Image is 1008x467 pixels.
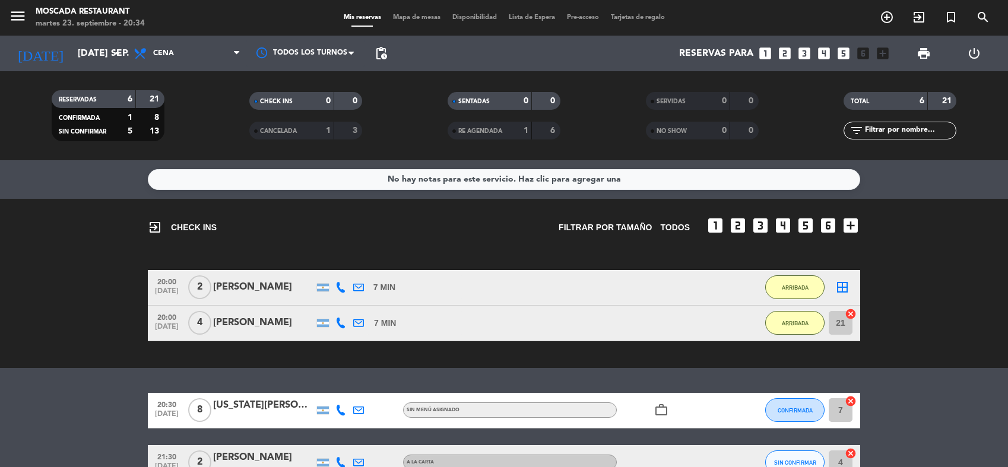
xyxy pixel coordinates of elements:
span: Tarjetas de regalo [605,14,671,21]
span: 20:00 [152,310,182,323]
strong: 6 [128,95,132,103]
strong: 1 [326,126,331,135]
span: RE AGENDADA [458,128,502,134]
span: SERVIDAS [657,99,686,104]
strong: 0 [749,97,756,105]
strong: 21 [942,97,954,105]
i: border_all [835,280,849,294]
i: add_box [841,216,860,235]
i: looks_6 [819,216,838,235]
span: Lista de Espera [503,14,561,21]
i: [DATE] [9,40,72,66]
i: looks_3 [797,46,812,61]
span: A LA CARTA [407,460,434,465]
strong: 0 [550,97,557,105]
strong: 3 [353,126,360,135]
strong: 5 [128,127,132,135]
i: looks_one [757,46,773,61]
div: martes 23. septiembre - 20:34 [36,18,145,30]
span: 7 MIN [374,316,396,330]
span: Reservas para [679,48,753,59]
span: SIN CONFIRMAR [774,459,816,466]
i: looks_two [728,216,747,235]
span: CHECK INS [260,99,293,104]
span: Cena [153,49,174,58]
i: add_circle_outline [880,10,894,24]
strong: 0 [353,97,360,105]
span: SENTADAS [458,99,490,104]
i: search [976,10,990,24]
span: Filtrar por tamaño [559,221,652,234]
button: CONFIRMADA [765,398,825,422]
i: looks_4 [774,216,793,235]
span: 4 [188,311,211,335]
span: NO SHOW [657,128,687,134]
div: [PERSON_NAME] [213,315,314,331]
span: Pre-acceso [561,14,605,21]
strong: 0 [524,97,528,105]
i: work_outline [654,403,668,417]
i: exit_to_app [148,220,162,234]
i: looks_5 [836,46,851,61]
div: [PERSON_NAME] [213,279,314,295]
span: TOTAL [851,99,869,104]
i: cancel [845,447,857,459]
div: LOG OUT [949,36,1000,71]
span: 21:30 [152,449,182,463]
strong: 0 [326,97,331,105]
span: TODOS [660,221,690,234]
strong: 1 [128,113,132,122]
i: looks_two [777,46,793,61]
span: Disponibilidad [446,14,503,21]
span: [DATE] [152,287,182,301]
span: RESERVADAS [59,97,97,103]
i: filter_list [849,123,864,138]
i: looks_6 [855,46,871,61]
input: Filtrar por nombre... [864,124,956,137]
span: 20:00 [152,274,182,288]
strong: 1 [524,126,528,135]
i: arrow_drop_down [110,46,125,61]
i: power_settings_new [967,46,981,61]
div: No hay notas para este servicio. Haz clic para agregar una [388,173,621,186]
span: 8 [188,398,211,422]
strong: 6 [920,97,924,105]
i: looks_3 [751,216,770,235]
div: Moscada Restaurant [36,6,145,18]
i: menu [9,7,27,25]
span: 2 [188,275,211,299]
strong: 0 [749,126,756,135]
i: turned_in_not [944,10,958,24]
i: add_box [875,46,890,61]
span: CANCELADA [260,128,297,134]
span: pending_actions [374,46,388,61]
span: print [917,46,931,61]
span: CONFIRMADA [59,115,100,121]
i: cancel [845,395,857,407]
button: menu [9,7,27,29]
button: ARRIBADA [765,311,825,335]
span: SIN CONFIRMAR [59,129,106,135]
span: ARRIBADA [782,284,809,291]
div: [PERSON_NAME] [213,450,314,465]
span: 20:30 [152,397,182,411]
i: looks_4 [816,46,832,61]
strong: 0 [722,126,727,135]
span: Mapa de mesas [387,14,446,21]
span: Mis reservas [338,14,387,21]
span: [DATE] [152,323,182,336]
div: [US_STATE][PERSON_NAME] [213,398,314,413]
strong: 13 [150,127,161,135]
i: looks_one [706,216,725,235]
strong: 0 [722,97,727,105]
i: exit_to_app [912,10,926,24]
span: [DATE] [152,410,182,424]
span: Sin menú asignado [407,408,459,412]
span: CONFIRMADA [778,407,813,414]
span: ARRIBADA [782,320,809,326]
strong: 6 [550,126,557,135]
span: 7 MIN [373,281,395,294]
i: cancel [845,308,857,320]
i: looks_5 [796,216,815,235]
span: CHECK INS [148,220,217,234]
